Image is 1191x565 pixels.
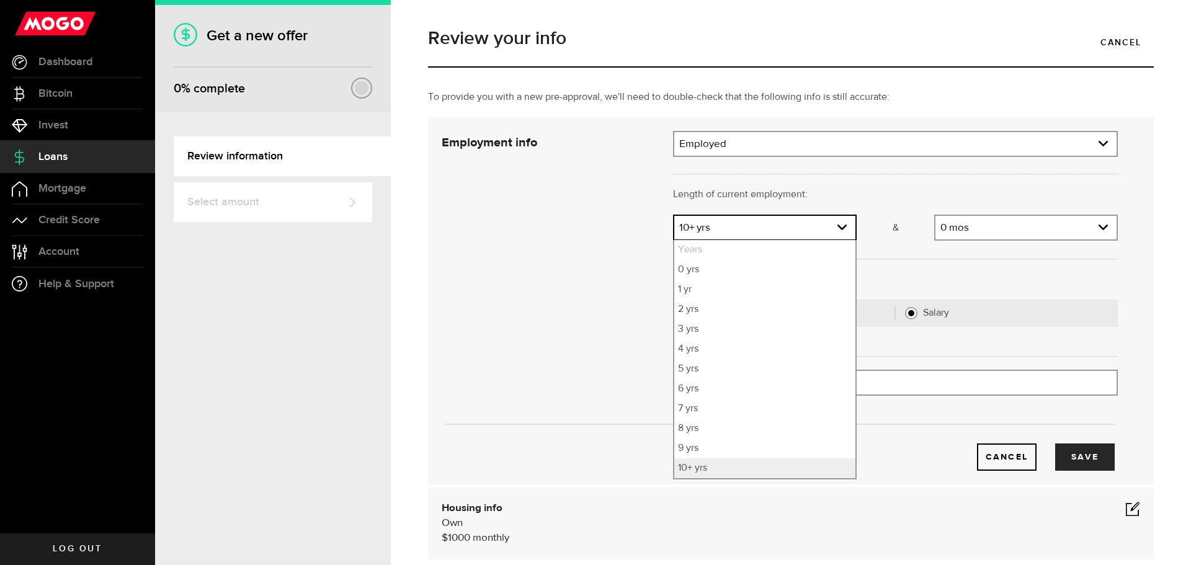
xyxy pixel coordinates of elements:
[674,379,855,399] li: 6 yrs
[674,216,855,239] a: expand select
[38,215,100,226] span: Credit Score
[905,307,917,319] input: Salary
[38,56,92,68] span: Dashboard
[38,278,114,290] span: Help & Support
[448,533,470,543] span: 1000
[38,183,86,194] span: Mortgage
[674,438,855,458] li: 9 yrs
[935,216,1117,239] a: expand select
[1088,29,1154,55] a: Cancel
[674,399,855,419] li: 7 yrs
[38,88,73,99] span: Bitcoin
[674,339,855,359] li: 4 yrs
[473,533,509,543] span: monthly
[674,458,855,478] li: 10+ yrs
[38,120,68,131] span: Invest
[674,260,855,280] li: 0 yrs
[674,280,855,300] li: 1 yr
[674,419,855,438] li: 8 yrs
[174,136,391,176] a: Review information
[174,182,372,222] a: Select amount
[442,533,448,543] span: $
[442,518,463,528] span: Own
[10,5,47,42] button: Open LiveChat chat widget
[38,246,79,257] span: Account
[442,503,502,514] b: Housing info
[674,240,855,260] li: Years
[857,221,934,236] p: &
[977,443,1037,471] button: Cancel
[673,272,1118,287] p: How are you paid?
[674,359,855,379] li: 5 yrs
[174,27,372,45] h1: Get a new offer
[53,545,102,553] span: Log out
[674,300,855,319] li: 2 yrs
[174,78,245,100] div: % complete
[673,187,1118,202] p: Length of current employment:
[38,151,68,162] span: Loans
[428,29,1154,48] h1: Review your info
[428,90,1154,105] p: To provide you with a new pre-approval, we'll need to double-check that the following info is sti...
[442,136,537,149] strong: Employment info
[923,307,1108,319] label: Salary
[174,81,181,96] span: 0
[674,132,1117,156] a: expand select
[674,319,855,339] li: 3 yrs
[1055,443,1115,471] button: Save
